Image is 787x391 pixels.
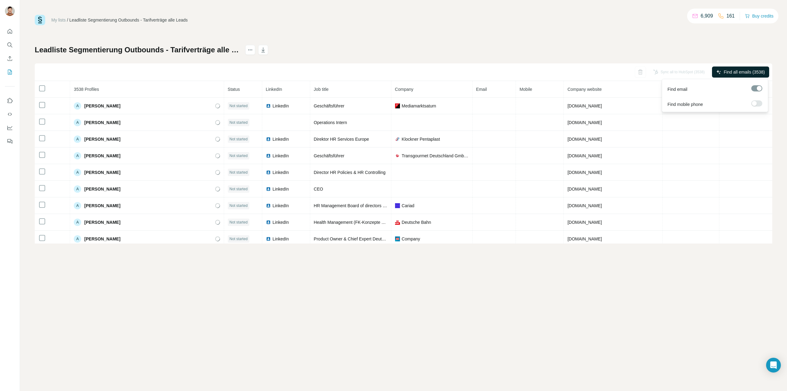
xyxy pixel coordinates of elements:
span: [DOMAIN_NAME] [568,220,602,225]
span: Not started [230,170,248,175]
span: Director HR Policies & HR Controlling [314,170,386,175]
span: [PERSON_NAME] [84,169,120,175]
span: Find all emails (3538) [724,69,765,75]
span: HR Management Board of directors CEO | CFO | CPO | CSO | CTO & work council [314,203,472,208]
span: Not started [230,103,248,109]
button: Find all emails (3538) [712,67,769,78]
img: Surfe Logo [35,15,45,25]
div: A [74,219,81,226]
img: LinkedIn logo [266,170,271,175]
button: Dashboard [5,122,15,133]
span: Not started [230,120,248,125]
span: [DOMAIN_NAME] [568,120,602,125]
img: LinkedIn logo [266,236,271,241]
span: [DOMAIN_NAME] [568,103,602,108]
img: LinkedIn logo [266,153,271,158]
span: Geschäftsführer [314,153,345,158]
img: LinkedIn logo [266,187,271,191]
span: [DOMAIN_NAME] [568,187,602,191]
button: Enrich CSV [5,53,15,64]
span: LinkedIn [273,236,289,242]
img: LinkedIn logo [266,103,271,108]
img: company-logo [395,103,400,108]
span: Geschäftsführer [314,103,345,108]
span: [PERSON_NAME] [84,203,120,209]
li: / [67,17,68,23]
span: LinkedIn [273,103,289,109]
span: Product Owner & Chief Expert Deutsche Bahn CSIRT [314,236,416,241]
img: company-logo [395,153,400,158]
div: A [74,185,81,193]
img: LinkedIn logo [266,203,271,208]
span: Mobile [520,87,532,92]
span: [PERSON_NAME] [84,103,120,109]
button: Use Surfe API [5,109,15,120]
span: [PERSON_NAME] [84,236,120,242]
p: 161 [726,12,735,20]
button: Buy credits [745,12,773,20]
div: A [74,135,81,143]
span: LinkedIn [273,203,289,209]
div: Open Intercom Messenger [766,358,781,373]
span: Not started [230,186,248,192]
span: LinkedIn [266,87,282,92]
span: [PERSON_NAME] [84,153,120,159]
span: Status [228,87,240,92]
span: Email [476,87,487,92]
div: A [74,102,81,110]
span: Company [395,87,413,92]
span: Find mobile phone [667,101,703,107]
span: [PERSON_NAME] [84,119,120,126]
button: actions [245,45,255,55]
span: LinkedIn [273,169,289,175]
span: LinkedIn [273,153,289,159]
button: Quick start [5,26,15,37]
span: [PERSON_NAME] [84,136,120,142]
span: [DOMAIN_NAME] [568,153,602,158]
span: [DOMAIN_NAME] [568,170,602,175]
span: Klockner Pentaplast [402,136,440,142]
span: Transgourmet Deutschland GmbH & Co. OHG [402,153,469,159]
button: Use Surfe on LinkedIn [5,95,15,106]
span: [DOMAIN_NAME] [568,137,602,142]
div: A [74,152,81,159]
span: Not started [230,136,248,142]
span: LinkedIn [273,186,289,192]
span: Not started [230,220,248,225]
span: [PERSON_NAME] [84,219,120,225]
span: CEO [314,187,323,191]
span: Cariad [402,203,414,209]
span: LinkedIn [273,136,289,142]
span: Job title [314,87,329,92]
span: Mediamarktsaturn [402,103,436,109]
img: LinkedIn logo [266,220,271,225]
button: Search [5,39,15,50]
span: Company website [568,87,602,92]
span: Find email [667,86,687,92]
img: company-logo [395,137,400,142]
span: Direktor HR Services Europe [314,137,369,142]
span: 3538 Profiles [74,87,99,92]
span: Operations Intern [314,120,347,125]
img: Avatar [5,6,15,16]
span: Deutsche Bahn [402,219,431,225]
span: [DOMAIN_NAME] [568,236,602,241]
button: Feedback [5,136,15,147]
span: Not started [230,203,248,208]
span: Not started [230,153,248,159]
img: company-logo [395,203,400,208]
span: LinkedIn [273,219,289,225]
div: A [74,119,81,126]
a: My lists [51,18,66,22]
span: Not started [230,236,248,242]
span: [PERSON_NAME] [84,186,120,192]
div: A [74,202,81,209]
p: 6,909 [701,12,713,20]
img: company-logo [395,220,400,225]
span: Health Management (FK-Konzepte und Kommunikation) [314,220,421,225]
img: LinkedIn logo [266,137,271,142]
img: company-logo [395,236,400,241]
span: [DOMAIN_NAME] [568,203,602,208]
h1: Leadliste Segmentierung Outbounds - Tarifverträge alle Leads [35,45,240,55]
div: Leadliste Segmentierung Outbounds - Tarifverträge alle Leads [69,17,188,23]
